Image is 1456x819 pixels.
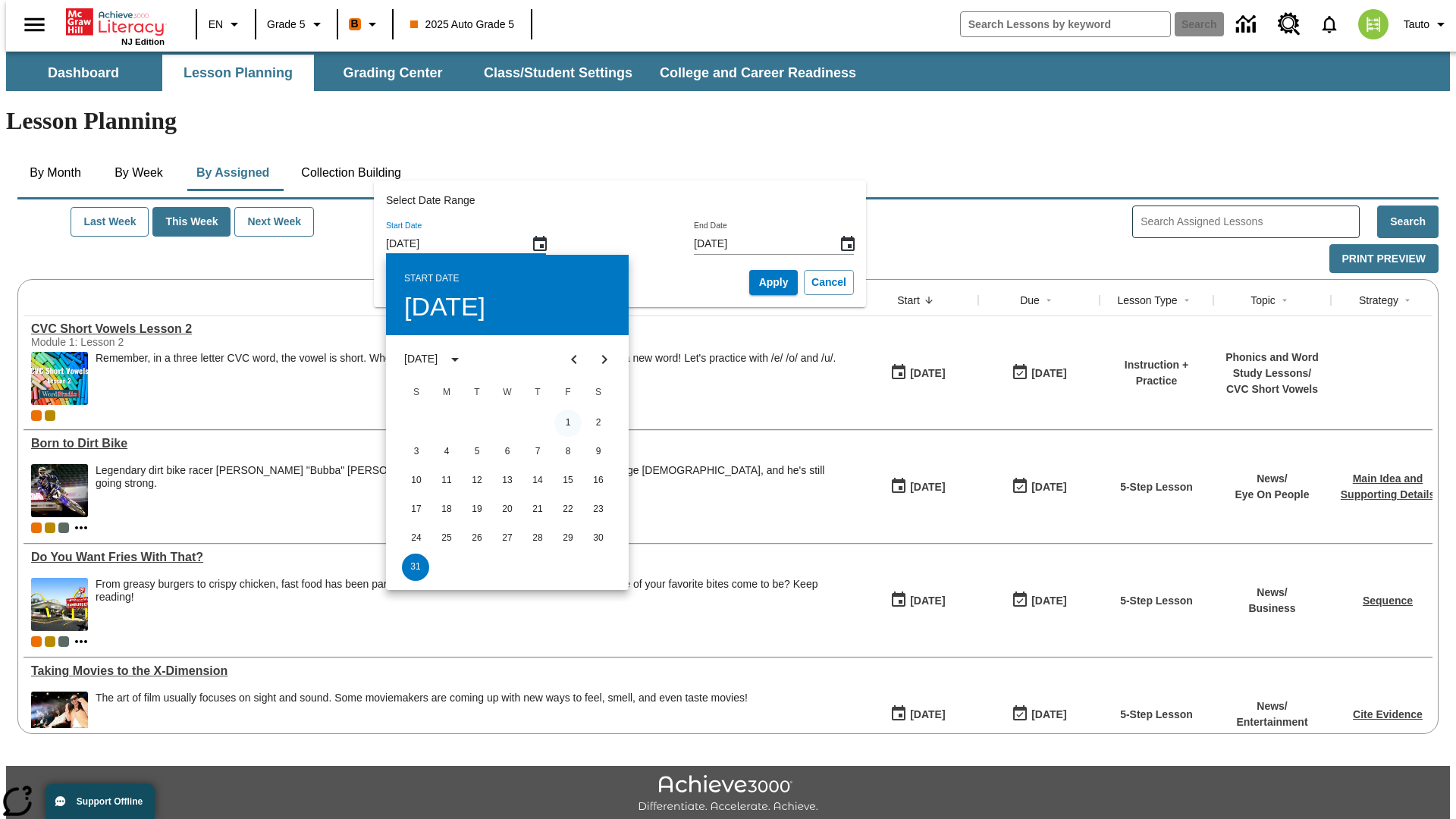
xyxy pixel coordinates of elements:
button: 27 August, 2025 [494,525,521,552]
a: Notifications [1310,5,1349,44]
span: Tauto [1404,17,1429,33]
span: Sunday [403,378,430,408]
button: 14 August, 2025 [524,467,551,494]
button: Day View is open, Switch to Year View [442,347,468,372]
button: Support Offline [45,784,155,819]
span: EN [209,17,223,33]
a: Cite Evidence [1353,708,1423,720]
button: Profile/Settings [1398,11,1456,38]
button: 09/01/25: First time the lesson was available [885,472,950,501]
button: 5 August, 2025 [463,438,491,466]
span: Current Class [31,410,42,421]
span: Current Class [31,636,42,647]
div: CVC Short Vowels Lesson 2 [31,322,849,336]
p: News / [1248,585,1295,601]
button: 6 August, 2025 [494,438,521,466]
div: OL 2025 Auto Grade 6 [58,636,69,647]
p: Business [1248,601,1295,617]
button: Show more classes [72,519,90,537]
div: Legendary dirt bike racer [PERSON_NAME] "Bubba" [PERSON_NAME] started tearing up the dirt—and air... [96,464,849,490]
button: 23 August, 2025 [585,496,612,523]
div: The art of film usually focuses on sight and sound. Some moviemakers are coming up with new ways ... [96,692,748,745]
h1: Lesson Planning [6,107,1450,135]
span: From greasy burgers to crispy chicken, fast food has been part of American diets for over 50 year... [96,578,849,631]
button: Sort [920,291,938,309]
input: Search Assigned Lessons [1141,211,1359,233]
button: Last Week [71,207,149,237]
button: Grading Center [317,55,469,91]
div: Due [1020,293,1040,308]
button: 09/01/25: Last day the lesson can be accessed [1006,472,1072,501]
h2: Select Date Range [386,193,854,209]
div: SubNavbar [6,55,870,91]
button: 1 August, 2025 [554,409,582,437]
h4: [DATE] [404,291,485,323]
span: New 2025 class [45,522,55,533]
button: Grade: Grade 5, Select a grade [261,11,332,38]
p: Entertainment [1236,714,1307,730]
div: [DATE] [1031,364,1066,383]
button: 21 August, 2025 [524,496,551,523]
span: Thursday [524,378,551,408]
div: Legendary dirt bike racer James "Bubba" Stewart started tearing up the dirt—and air—at age 4, and... [96,464,849,517]
div: Home [66,5,165,46]
button: 09/01/25: First time the lesson was available [885,586,950,615]
img: Motocross racer James Stewart flies through the air on his dirt bike. [31,464,88,517]
button: 8 August, 2025 [554,438,582,466]
span: Wednesday [494,378,521,408]
button: 22 August, 2025 [554,496,582,523]
button: Open side menu [12,2,57,47]
div: Taking Movies to the X-Dimension [31,664,849,678]
button: Boost Class color is orange. Change class color [343,11,388,38]
button: 28 August, 2025 [524,525,551,552]
p: News / [1235,471,1309,487]
button: 09/02/25: Last day the lesson can be accessed [1006,359,1072,388]
button: This Week [152,207,231,237]
label: Start Date [386,220,422,231]
span: Monday [433,378,460,408]
button: Apply [749,270,798,295]
div: [DATE] [910,364,945,383]
div: New 2025 class [45,636,55,647]
span: New 2025 class [45,410,55,421]
span: Start Date [404,267,459,291]
div: Topic [1250,293,1276,308]
button: By Month [17,155,93,191]
div: Born to Dirt Bike [31,437,849,450]
button: Sort [1398,291,1417,309]
button: 25 August, 2025 [433,525,460,552]
div: Lesson Type [1117,293,1177,308]
button: 20 August, 2025 [494,496,521,523]
button: Next Month [589,344,620,375]
p: Eye On People [1235,487,1309,503]
button: 7 August, 2025 [524,438,551,466]
div: OL 2025 Auto Grade 6 [58,522,69,533]
button: Select a new avatar [1349,5,1398,44]
p: CVC Short Vowels [1221,381,1323,397]
a: CVC Short Vowels Lesson 2, Lessons [31,322,849,336]
button: Collection Building [289,155,413,191]
button: 13 August, 2025 [494,467,521,494]
div: [DATE] [910,591,945,610]
button: Sort [1040,291,1058,309]
a: Resource Center, Will open in new tab [1269,4,1310,45]
button: Sort [1276,291,1294,309]
a: Born to Dirt Bike, Lessons [31,437,849,450]
div: [DATE] [1031,705,1066,724]
span: Saturday [585,378,612,408]
img: CVC Short Vowels Lesson 2. [31,352,88,405]
div: Remember, in a three letter CVC word, the vowel is short. When you see this pattern, you can read... [96,352,836,405]
p: Phonics and Word Study Lessons / [1221,350,1323,381]
div: Strategy [1359,293,1398,308]
div: [DATE] [1031,591,1066,610]
button: 19 August, 2025 [463,496,491,523]
div: [DATE] [404,351,438,367]
button: 16 August, 2025 [585,467,612,494]
button: 12 August, 2025 [463,467,491,494]
button: 18 August, 2025 [433,496,460,523]
button: End Date, Choose date, September 6, 2025, Selected [833,229,863,259]
button: Start Date, Choose date, August 31, 2025, Selected [525,229,555,259]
